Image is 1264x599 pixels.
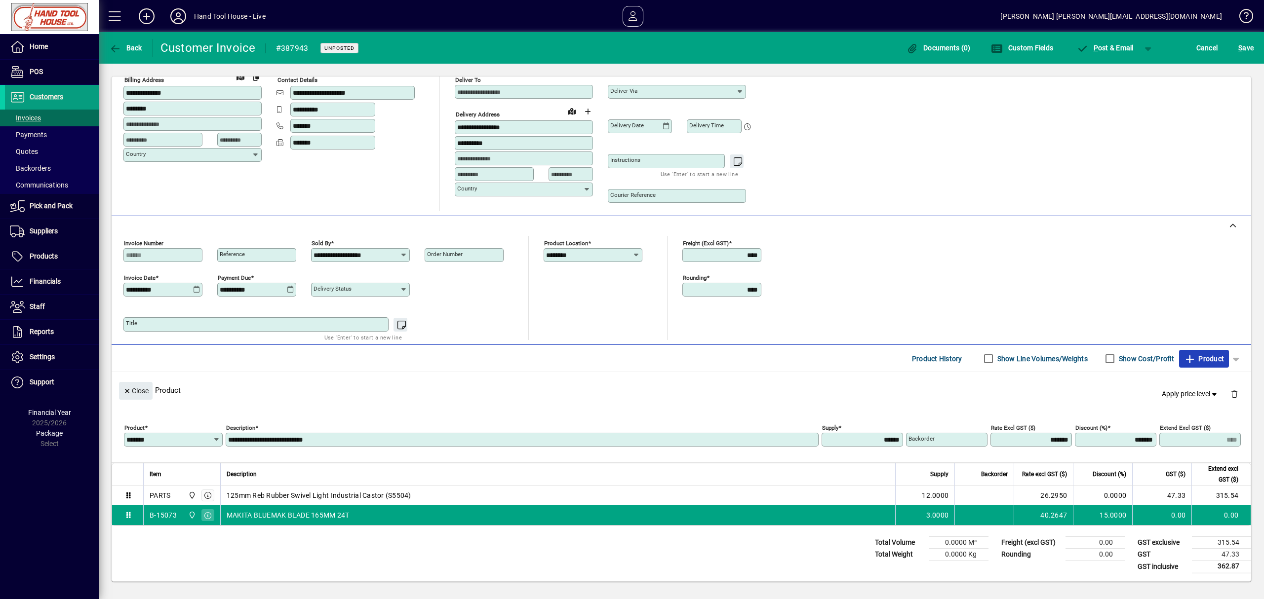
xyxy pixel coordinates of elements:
a: Support [5,370,99,395]
span: GST ($) [1166,469,1185,480]
a: Payments [5,126,99,143]
button: Product [1179,350,1229,368]
td: 47.33 [1192,549,1251,561]
td: 0.00 [1066,537,1125,549]
a: View on map [564,103,580,119]
a: Settings [5,345,99,370]
mat-label: Deliver To [455,76,481,83]
div: PARTS [150,490,170,500]
button: Choose address [580,104,595,119]
span: Staff [30,302,45,310]
span: Rate excl GST ($) [1022,469,1067,480]
span: Financials [30,277,61,285]
mat-label: Discount (%) [1075,424,1107,431]
td: Freight (excl GST) [996,537,1066,549]
div: B-15073 [150,510,177,520]
label: Show Line Volumes/Weights [995,354,1088,364]
td: 0.00 [1132,505,1191,525]
a: View on map [233,69,248,84]
div: Customer Invoice [160,40,256,56]
button: Profile [162,7,194,25]
mat-label: Product [124,424,145,431]
a: Knowledge Base [1232,2,1252,34]
span: Backorders [10,164,51,172]
label: Show Cost/Profit [1117,354,1174,364]
div: Product [112,372,1251,408]
a: POS [5,60,99,84]
a: Financials [5,269,99,294]
mat-label: Supply [822,424,838,431]
mat-label: Delivery date [610,122,644,129]
mat-label: Reference [220,251,245,258]
span: Home [30,42,48,50]
span: Extend excl GST ($) [1198,463,1238,485]
span: Customers [30,93,63,101]
span: MAKITA BLUEMAK BLADE 165MM 24T [227,510,350,520]
mat-label: Backorder [908,435,935,442]
span: Product History [912,351,962,367]
td: 362.87 [1192,561,1251,573]
mat-label: Rate excl GST ($) [991,424,1035,431]
mat-hint: Use 'Enter' to start a new line [324,332,402,343]
mat-label: Deliver via [610,87,637,94]
span: Close [123,383,149,399]
span: Pick and Pack [30,202,73,210]
span: Communications [10,181,68,189]
span: ave [1238,40,1254,56]
span: POS [30,68,43,75]
span: 3.0000 [926,510,949,520]
button: Product History [908,350,966,368]
span: Back [109,44,142,52]
span: P [1094,44,1098,52]
span: Supply [930,469,948,480]
button: Apply price level [1158,385,1223,403]
span: Cancel [1196,40,1218,56]
span: Financial Year [28,409,71,416]
button: Cancel [1194,39,1221,57]
div: Hand Tool House - Live [194,8,266,24]
mat-label: Courier Reference [610,191,656,198]
mat-label: Description [226,424,255,431]
button: Copy to Delivery address [248,69,264,85]
span: Products [30,252,58,260]
td: 315.54 [1192,537,1251,549]
app-page-header-button: Delete [1223,389,1246,398]
mat-label: Freight (excl GST) [683,240,729,247]
mat-label: Delivery time [689,122,724,129]
span: 125mm Reb Rubber Swivel Light Industrial Castor (S5504) [227,490,411,500]
button: Post & Email [1071,39,1139,57]
button: Back [107,39,145,57]
mat-label: Order number [427,251,463,258]
td: Rounding [996,549,1066,561]
button: Close [119,382,153,400]
button: Documents (0) [904,39,973,57]
span: Description [227,469,257,480]
td: 0.0000 Kg [929,549,988,561]
td: 0.0000 [1073,486,1132,505]
span: Discount (%) [1093,469,1126,480]
mat-label: Invoice date [124,274,156,281]
mat-label: Product location [544,240,588,247]
a: Invoices [5,110,99,126]
button: Delete [1223,382,1246,406]
div: [PERSON_NAME] [PERSON_NAME][EMAIL_ADDRESS][DOMAIN_NAME] [1000,8,1222,24]
td: 0.00 [1191,505,1251,525]
a: Backorders [5,160,99,177]
span: S [1238,44,1242,52]
td: 15.0000 [1073,505,1132,525]
mat-label: Sold by [312,240,331,247]
a: Suppliers [5,219,99,244]
a: Products [5,244,99,269]
span: Suppliers [30,227,58,235]
app-page-header-button: Close [117,386,155,395]
button: Add [131,7,162,25]
span: Backorder [981,469,1008,480]
a: Staff [5,295,99,319]
div: 40.2647 [1020,510,1067,520]
span: 12.0000 [922,490,948,500]
span: Apply price level [1162,389,1219,399]
span: Reports [30,328,54,336]
mat-label: Country [126,150,146,157]
span: Frankton [186,510,197,521]
mat-label: Instructions [610,156,640,163]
